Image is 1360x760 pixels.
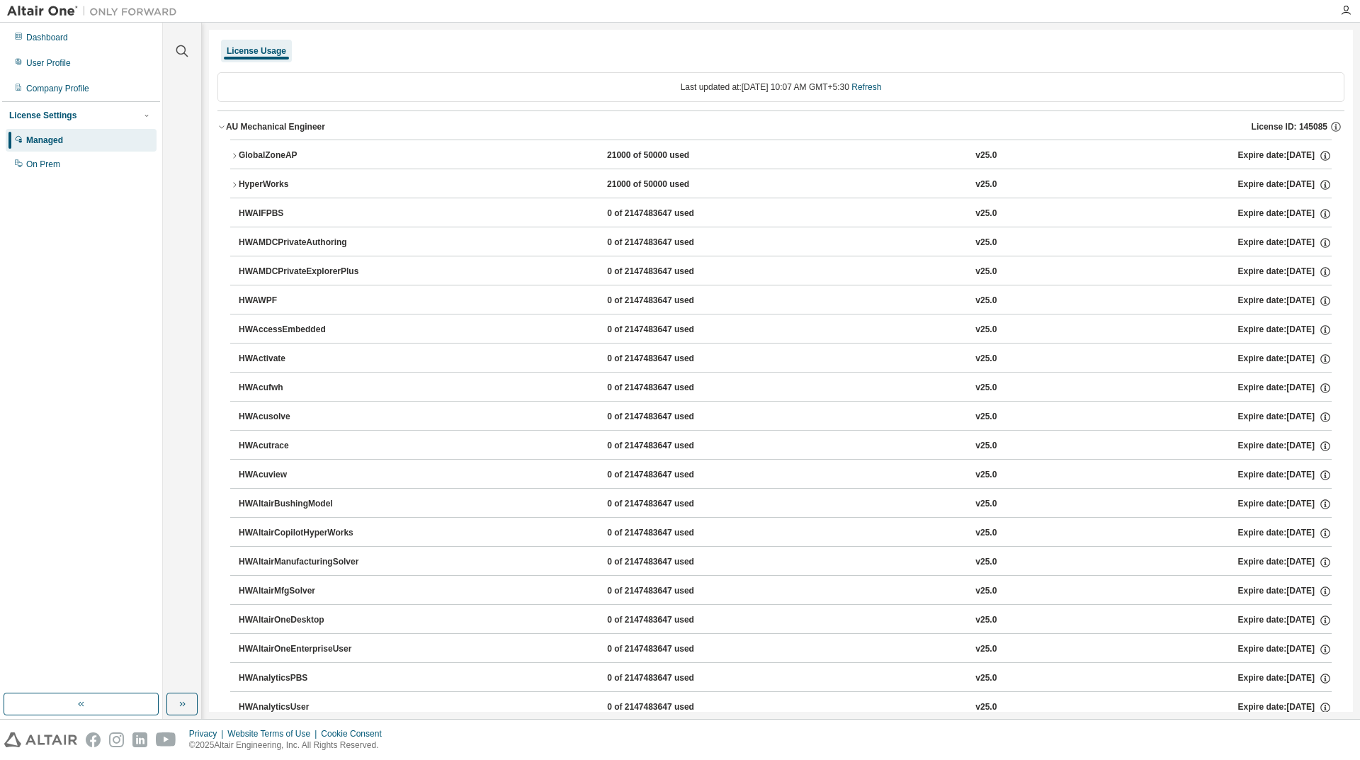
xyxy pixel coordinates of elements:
[607,266,735,278] div: 0 of 2147483647 used
[607,701,735,714] div: 0 of 2147483647 used
[975,440,997,453] div: v25.0
[239,266,366,278] div: HWAMDCPrivateExplorerPlus
[239,382,366,395] div: HWAcufwh
[607,672,735,685] div: 0 of 2147483647 used
[226,121,325,132] div: AU Mechanical Engineer
[1238,295,1332,307] div: Expire date: [DATE]
[1238,701,1332,714] div: Expire date: [DATE]
[1238,266,1332,278] div: Expire date: [DATE]
[1238,614,1332,627] div: Expire date: [DATE]
[239,663,1332,694] button: HWAnalyticsPBS0 of 2147483647 usedv25.0Expire date:[DATE]
[607,382,735,395] div: 0 of 2147483647 used
[239,489,1332,520] button: HWAltairBushingModel0 of 2147483647 usedv25.0Expire date:[DATE]
[1238,643,1332,656] div: Expire date: [DATE]
[607,469,735,482] div: 0 of 2147483647 used
[239,324,366,336] div: HWAccessEmbedded
[1238,208,1332,220] div: Expire date: [DATE]
[321,728,390,739] div: Cookie Consent
[239,634,1332,665] button: HWAltairOneEnterpriseUser0 of 2147483647 usedv25.0Expire date:[DATE]
[1238,469,1332,482] div: Expire date: [DATE]
[239,285,1332,317] button: HWAWPF0 of 2147483647 usedv25.0Expire date:[DATE]
[1238,353,1332,365] div: Expire date: [DATE]
[975,527,997,540] div: v25.0
[975,498,997,511] div: v25.0
[239,149,366,162] div: GlobalZoneAP
[239,402,1332,433] button: HWAcusolve0 of 2147483647 usedv25.0Expire date:[DATE]
[975,237,997,249] div: v25.0
[239,314,1332,346] button: HWAccessEmbedded0 of 2147483647 usedv25.0Expire date:[DATE]
[239,498,366,511] div: HWAltairBushingModel
[239,585,366,598] div: HWAltairMfgSolver
[239,373,1332,404] button: HWAcufwh0 of 2147483647 usedv25.0Expire date:[DATE]
[607,498,735,511] div: 0 of 2147483647 used
[239,178,366,191] div: HyperWorks
[1238,411,1332,424] div: Expire date: [DATE]
[109,732,124,747] img: instagram.svg
[975,149,997,162] div: v25.0
[189,728,227,739] div: Privacy
[975,178,997,191] div: v25.0
[230,169,1332,200] button: HyperWorks21000 of 50000 usedv25.0Expire date:[DATE]
[975,208,997,220] div: v25.0
[975,672,997,685] div: v25.0
[607,237,735,249] div: 0 of 2147483647 used
[239,643,366,656] div: HWAltairOneEnterpriseUser
[607,149,735,162] div: 21000 of 50000 used
[239,440,366,453] div: HWAcutrace
[1252,121,1327,132] span: License ID: 145085
[975,353,997,365] div: v25.0
[156,732,176,747] img: youtube.svg
[607,295,735,307] div: 0 of 2147483647 used
[239,692,1332,723] button: HWAnalyticsUser0 of 2147483647 usedv25.0Expire date:[DATE]
[851,82,881,92] a: Refresh
[1238,527,1332,540] div: Expire date: [DATE]
[239,431,1332,462] button: HWAcutrace0 of 2147483647 usedv25.0Expire date:[DATE]
[239,547,1332,578] button: HWAltairManufacturingSolver0 of 2147483647 usedv25.0Expire date:[DATE]
[239,527,366,540] div: HWAltairCopilotHyperWorks
[607,614,735,627] div: 0 of 2147483647 used
[975,382,997,395] div: v25.0
[607,585,735,598] div: 0 of 2147483647 used
[1238,178,1332,191] div: Expire date: [DATE]
[239,576,1332,607] button: HWAltairMfgSolver0 of 2147483647 usedv25.0Expire date:[DATE]
[1238,382,1332,395] div: Expire date: [DATE]
[975,324,997,336] div: v25.0
[7,4,184,18] img: Altair One
[607,411,735,424] div: 0 of 2147483647 used
[1238,237,1332,249] div: Expire date: [DATE]
[239,469,366,482] div: HWAcuview
[239,672,366,685] div: HWAnalyticsPBS
[239,518,1332,549] button: HWAltairCopilotHyperWorks0 of 2147483647 usedv25.0Expire date:[DATE]
[975,266,997,278] div: v25.0
[86,732,101,747] img: facebook.svg
[975,643,997,656] div: v25.0
[975,469,997,482] div: v25.0
[26,159,60,170] div: On Prem
[607,178,735,191] div: 21000 of 50000 used
[607,208,735,220] div: 0 of 2147483647 used
[607,643,735,656] div: 0 of 2147483647 used
[1238,556,1332,569] div: Expire date: [DATE]
[227,45,286,57] div: License Usage
[217,72,1344,102] div: Last updated at: [DATE] 10:07 AM GMT+5:30
[607,353,735,365] div: 0 of 2147483647 used
[26,32,68,43] div: Dashboard
[26,57,71,69] div: User Profile
[1238,149,1332,162] div: Expire date: [DATE]
[230,140,1332,171] button: GlobalZoneAP21000 of 50000 usedv25.0Expire date:[DATE]
[239,353,366,365] div: HWActivate
[607,440,735,453] div: 0 of 2147483647 used
[607,527,735,540] div: 0 of 2147483647 used
[239,227,1332,259] button: HWAMDCPrivateAuthoring0 of 2147483647 usedv25.0Expire date:[DATE]
[9,110,76,121] div: License Settings
[239,556,366,569] div: HWAltairManufacturingSolver
[239,295,366,307] div: HWAWPF
[607,556,735,569] div: 0 of 2147483647 used
[239,198,1332,229] button: HWAIFPBS0 of 2147483647 usedv25.0Expire date:[DATE]
[975,701,997,714] div: v25.0
[975,411,997,424] div: v25.0
[975,295,997,307] div: v25.0
[1238,440,1332,453] div: Expire date: [DATE]
[239,208,366,220] div: HWAIFPBS
[239,344,1332,375] button: HWActivate0 of 2147483647 usedv25.0Expire date:[DATE]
